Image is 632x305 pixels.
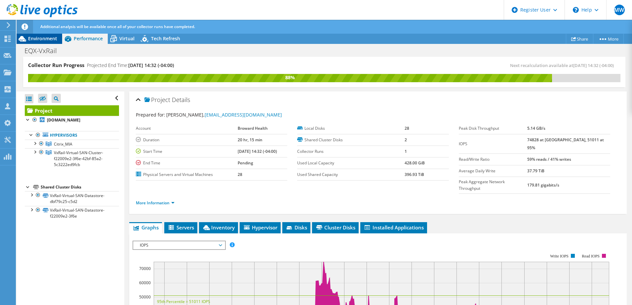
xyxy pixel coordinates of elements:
[297,160,405,166] label: Used Local Capacity
[144,97,170,103] span: Project
[238,160,253,166] b: Pending
[297,137,405,143] label: Shared Cluster Disks
[87,62,174,69] h4: Projected End Time:
[40,24,195,29] span: Additional analysis will be available once all of your collector runs have completed.
[139,294,151,300] text: 50000
[136,125,238,132] label: Account
[139,280,151,286] text: 60000
[133,224,159,231] span: Graphs
[54,141,72,147] span: Citrix_MIA
[54,150,103,167] span: VxRail-Virtual-SAN-Cluster-f22009e2-3f6e-42bf-85a2-5c3222ed9fcb
[405,172,424,177] b: 396.93 TiB
[172,96,190,104] span: Details
[136,148,238,155] label: Start Time
[205,112,282,118] a: [EMAIL_ADDRESS][DOMAIN_NAME]
[614,5,625,15] span: MW
[166,112,282,118] span: [PERSON_NAME],
[405,160,425,166] b: 428.00 GiB
[566,34,593,44] a: Share
[582,254,600,258] text: Read IOPS
[527,182,559,188] b: 179.81 gigabits/s
[136,171,238,178] label: Physical Servers and Virtual Machines
[459,156,528,163] label: Read/Write Ratio
[41,183,119,191] div: Shared Cluster Disks
[593,34,624,44] a: More
[238,125,268,131] b: Broward Health
[527,168,544,174] b: 37.79 TiB
[128,62,174,68] span: [DATE] 14:32 (-04:00)
[243,224,277,231] span: Hypervisor
[459,168,528,174] label: Average Daily Write
[510,62,617,68] span: Next recalculation available at
[573,62,614,68] span: [DATE] 14:32 (-04:00)
[459,141,528,147] label: IOPS
[21,47,67,54] h1: EQX-VxRail
[151,35,180,42] span: Tech Refresh
[238,137,262,143] b: 20 hr, 15 min
[527,125,545,131] b: 5.14 GB/s
[25,140,119,148] a: Citrix_MIA
[119,35,135,42] span: Virtual
[25,116,119,124] a: [DOMAIN_NAME]
[459,179,528,192] label: Peak Aggregate Network Throughput
[25,131,119,140] a: Hypervisors
[28,35,57,42] span: Environment
[238,149,277,154] b: [DATE] 14:32 (-04:00)
[405,125,409,131] b: 28
[459,125,528,132] label: Peak Disk Throughput
[25,148,119,169] a: VxRail-Virtual-SAN-Cluster-f22009e2-3f6e-42bf-85a2-5c3222ed9fcb
[136,112,165,118] label: Prepared for:
[47,117,80,123] b: [DOMAIN_NAME]
[136,160,238,166] label: End Time
[139,266,151,271] text: 70000
[297,171,405,178] label: Used Shared Capacity
[315,224,355,231] span: Cluster Disks
[286,224,307,231] span: Disks
[405,149,407,154] b: 1
[74,35,103,42] span: Performance
[297,148,405,155] label: Collector Runs
[136,137,238,143] label: Duration
[25,206,119,220] a: VxRail-Virtual-SAN-Datastore-f22009e2-3f6e
[25,105,119,116] a: Project
[527,137,604,151] b: 74828 at [GEOGRAPHIC_DATA], 51011 at 95%
[364,224,424,231] span: Installed Applications
[573,7,579,13] svg: \n
[550,254,569,258] text: Write IOPS
[168,224,194,231] span: Servers
[157,299,210,304] text: 95th Percentile = 51011 IOPS
[405,137,407,143] b: 2
[527,156,571,162] b: 59% reads / 41% writes
[136,200,175,206] a: More Information
[137,241,221,249] span: IOPS
[202,224,235,231] span: Inventory
[28,74,552,81] div: 88%
[238,172,242,177] b: 28
[297,125,405,132] label: Local Disks
[25,191,119,206] a: VxRail-Virtual-SAN-Datastore-dbf79c25-c5d2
